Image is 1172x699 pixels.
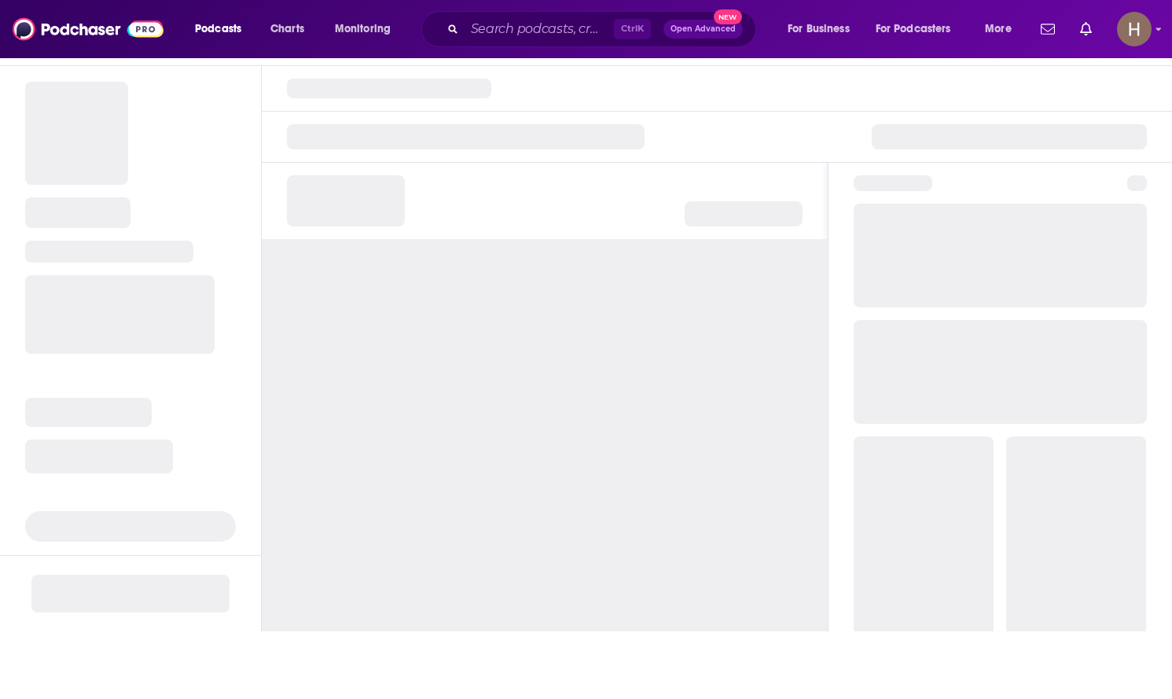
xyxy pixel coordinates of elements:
button: open menu [974,17,1031,42]
span: Logged in as hpoole [1117,12,1152,46]
div: Search podcasts, credits, & more... [436,11,771,47]
button: Open AdvancedNew [663,20,743,39]
span: For Business [788,18,850,40]
span: Charts [270,18,304,40]
button: Show profile menu [1117,12,1152,46]
img: User Profile [1117,12,1152,46]
span: More [985,18,1012,40]
img: Podchaser - Follow, Share and Rate Podcasts [13,14,163,44]
span: New [714,9,742,24]
span: Open Advanced [671,25,736,33]
a: Show notifications dropdown [1034,16,1061,42]
a: Charts [260,17,314,42]
span: Ctrl K [614,19,651,39]
button: open menu [777,17,869,42]
input: Search podcasts, credits, & more... [465,17,614,42]
span: Podcasts [195,18,241,40]
button: open menu [324,17,411,42]
a: Show notifications dropdown [1074,16,1098,42]
span: For Podcasters [876,18,951,40]
span: Monitoring [335,18,391,40]
button: open menu [184,17,262,42]
button: open menu [865,17,974,42]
